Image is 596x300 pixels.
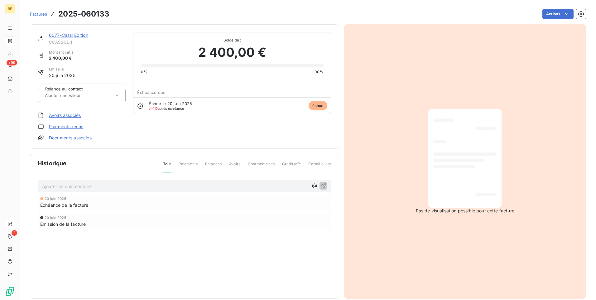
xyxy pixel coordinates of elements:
span: Factures [30,12,47,17]
span: Solde dû : [141,37,323,43]
span: après échéance [149,107,184,110]
span: 20 juin 2025 [45,216,66,220]
a: Paiements reçus [49,123,83,130]
span: 2 [12,230,17,236]
span: Commentaires [248,161,275,172]
span: 2 400,00 € [49,55,74,61]
span: Échéance due [137,90,166,95]
a: Factures [30,11,47,17]
span: 2 400,00 € [198,43,266,62]
iframe: Intercom live chat [575,279,590,294]
span: 20 juin 2025 [45,197,66,201]
span: +99 [7,60,17,65]
a: 6077-Cassi Edition [49,32,88,38]
h3: 2025-060133 [58,8,109,20]
span: 0% [141,69,147,75]
span: Montant initial [49,50,74,55]
span: Émise le [49,66,75,72]
span: Avoirs [229,161,240,172]
span: 20 juin 2025 [49,72,75,79]
button: Actions [542,9,574,19]
span: Échéance de la facture [40,202,88,208]
span: Échue le 20 juin 2025 [149,101,192,106]
span: Creditsafe [282,161,301,172]
span: Tout [163,161,171,172]
img: Logo LeanPay [5,286,15,296]
div: BE [5,4,15,14]
span: 100% [313,69,324,75]
span: Historique [38,159,67,167]
span: Émission de la facture [40,221,86,227]
a: Documents associés [49,135,92,141]
span: J+110 [149,106,158,111]
span: Portail client [308,161,331,172]
span: Pas de visualisation possible pour cette facture [416,208,514,214]
span: Paiements [179,161,198,172]
span: CCASSIEDI1 [49,40,126,45]
a: Avoirs associés [49,112,81,119]
span: échue [309,101,327,110]
span: Relances [205,161,222,172]
input: Ajouter une valeur [44,93,107,98]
